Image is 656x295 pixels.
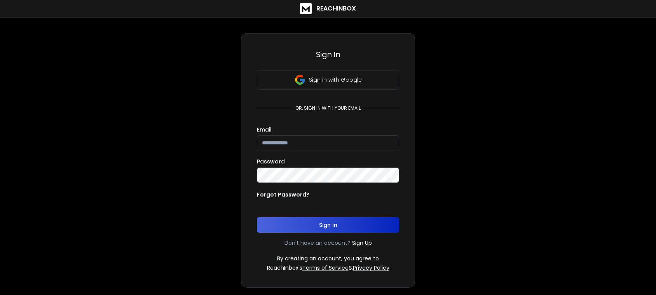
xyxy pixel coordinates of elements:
[300,3,356,14] a: ReachInbox
[257,191,309,198] p: Forgot Password?
[257,217,399,233] button: Sign In
[277,255,379,262] p: By creating an account, you agree to
[257,49,399,60] h3: Sign In
[352,239,372,247] a: Sign Up
[292,105,364,111] p: or, sign in with your email
[284,239,351,247] p: Don't have an account?
[300,3,312,14] img: logo
[302,264,349,272] a: Terms of Service
[316,4,356,13] h1: ReachInbox
[353,264,389,272] a: Privacy Policy
[257,127,272,132] label: Email
[267,264,389,272] p: ReachInbox's &
[257,70,399,90] button: Sign in with Google
[257,159,285,164] label: Password
[309,76,362,84] p: Sign in with Google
